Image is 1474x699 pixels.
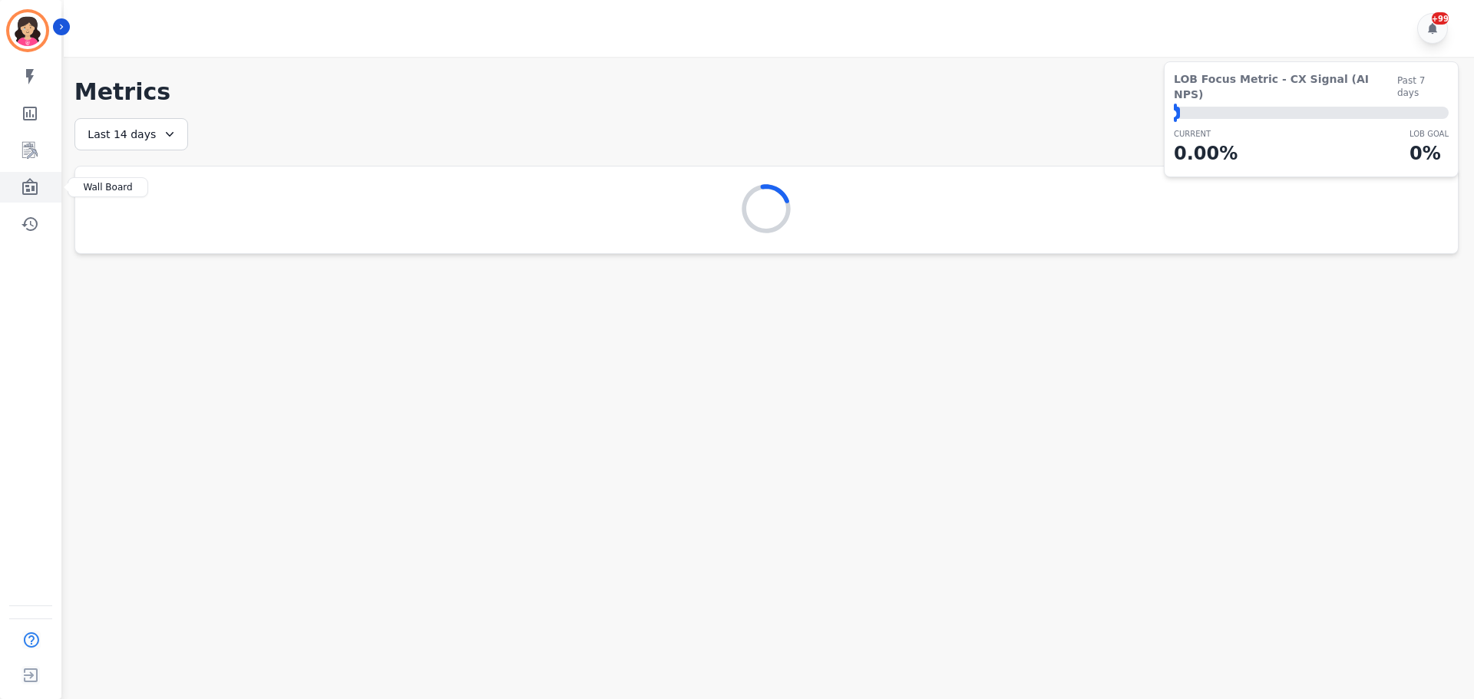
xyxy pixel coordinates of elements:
[1397,74,1449,99] span: Past 7 days
[9,12,46,49] img: Bordered avatar
[1174,140,1238,167] p: 0.00 %
[74,78,1459,106] h1: Metrics
[1410,140,1449,167] p: 0 %
[1174,128,1238,140] p: CURRENT
[1410,128,1449,140] p: LOB Goal
[1174,71,1397,102] span: LOB Focus Metric - CX Signal (AI NPS)
[1432,12,1449,25] div: +99
[74,118,188,150] div: Last 14 days
[1174,107,1180,119] div: ⬤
